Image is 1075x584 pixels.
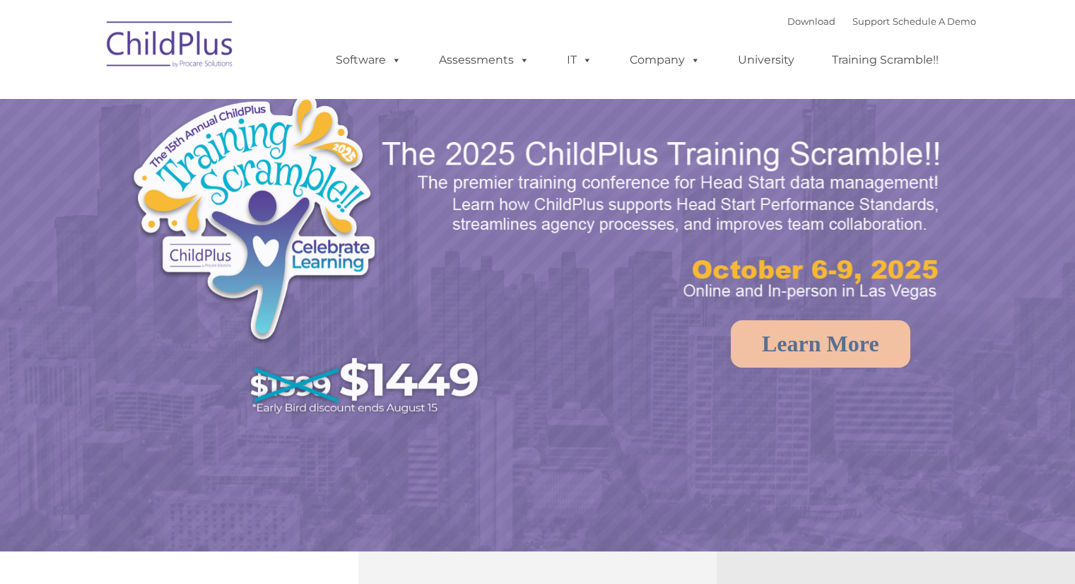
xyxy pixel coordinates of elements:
a: University [724,46,809,74]
a: Company [616,46,715,74]
a: Software [322,46,416,74]
a: Training Scramble!! [818,46,953,74]
a: Download [787,16,835,27]
a: Schedule A Demo [893,16,976,27]
a: Assessments [425,46,544,74]
a: Learn More [731,320,910,368]
font: | [787,16,976,27]
img: ChildPlus by Procare Solutions [100,11,241,82]
a: IT [553,46,606,74]
a: Support [852,16,890,27]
